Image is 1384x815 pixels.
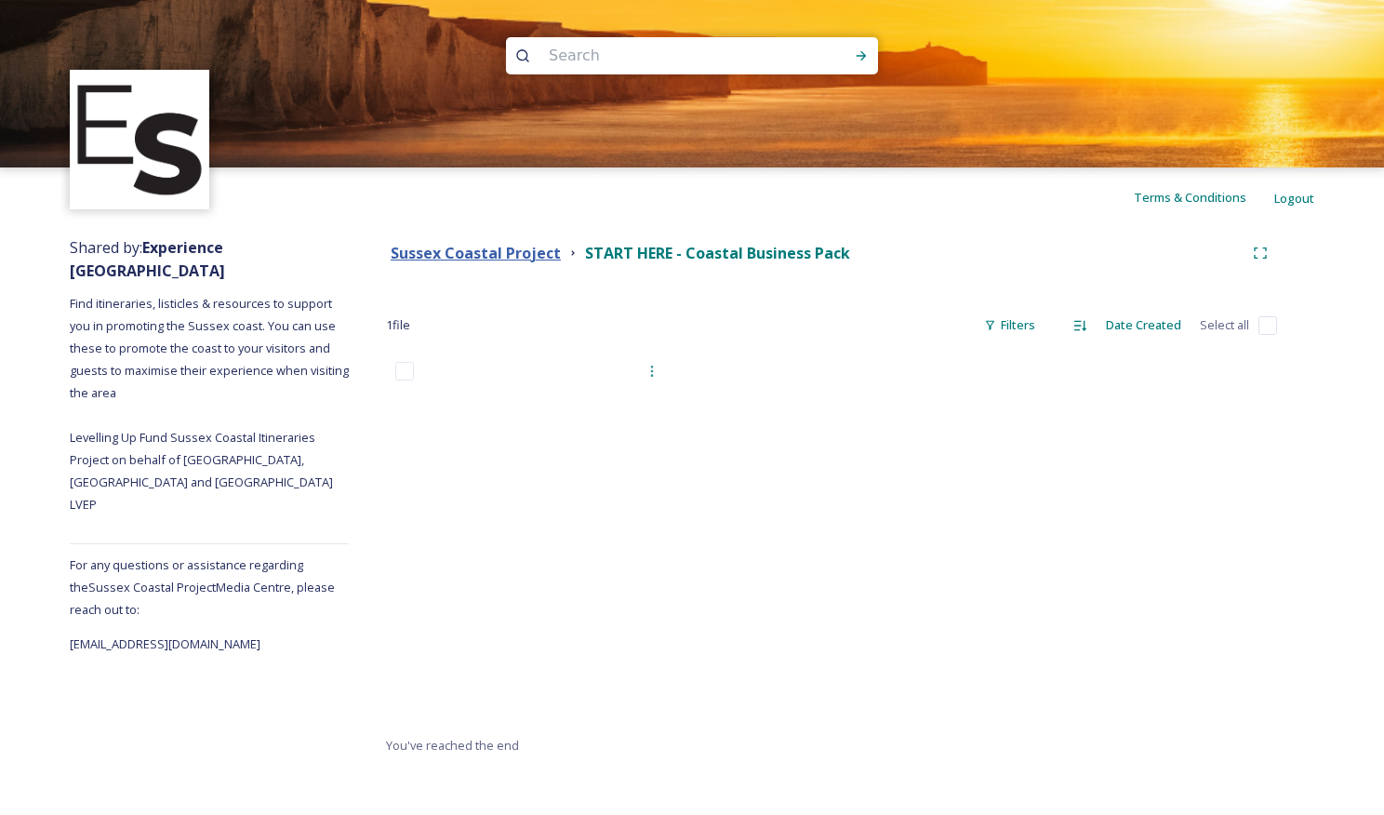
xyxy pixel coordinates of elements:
[391,243,561,263] strong: Sussex Coastal Project
[975,307,1045,343] div: Filters
[1274,190,1314,207] span: Logout
[1097,307,1191,343] div: Date Created
[70,237,225,281] strong: Experience [GEOGRAPHIC_DATA]
[1200,316,1249,334] span: Select all
[70,635,260,652] span: [EMAIL_ADDRESS][DOMAIN_NAME]
[73,73,207,207] img: WSCC%20ES%20Socials%20Icon%20-%20Secondary%20-%20Black.jpg
[1134,189,1246,206] span: Terms & Conditions
[70,556,335,618] span: For any questions or assistance regarding the Sussex Coastal Project Media Centre, please reach o...
[70,295,352,513] span: Find itineraries, listicles & resources to support you in promoting the Sussex coast. You can use...
[539,35,794,76] input: Search
[1134,186,1274,208] a: Terms & Conditions
[386,737,519,754] span: You've reached the end
[70,237,225,281] span: Shared by:
[386,316,410,334] span: 1 file
[585,243,850,263] strong: START HERE - Coastal Business Pack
